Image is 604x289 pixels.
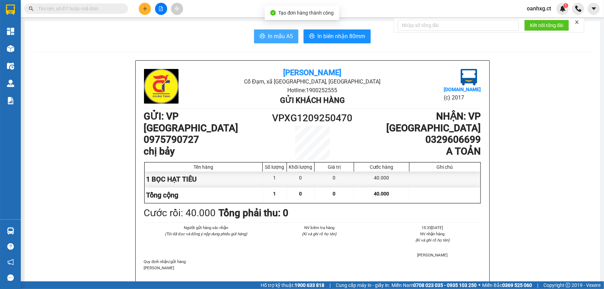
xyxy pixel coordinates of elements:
span: search [29,6,34,11]
span: Miền Bắc [482,281,532,289]
button: caret-down [588,3,600,15]
div: Số lượng [264,164,285,170]
i: (Tôi đã đọc và đồng ý nộp dung phiếu gửi hàng) [165,231,247,236]
span: 1 [565,3,567,8]
span: oanhxg.ct [521,4,557,13]
img: logo-vxr [6,5,15,15]
span: 0 [299,191,302,196]
sup: 1 [564,3,568,8]
div: Cước hàng [356,164,407,170]
span: copyright [566,283,570,288]
div: Cước rồi : 40.000 [144,205,216,221]
h1: 0975790727 [144,134,270,146]
span: question-circle [7,243,14,250]
h1: A TOẢN [354,146,481,157]
h1: 0329606699 [354,134,481,146]
li: NV kiểm tra hàng [271,225,368,231]
img: warehouse-icon [7,62,14,70]
div: Ghi chú [411,164,479,170]
span: ⚪️ [478,284,480,287]
li: Hotline: 1900252555 [200,86,425,95]
input: Nhập số tổng đài [398,20,519,31]
div: Tên hàng [146,164,261,170]
span: | [330,281,331,289]
h1: chị bảy [144,146,270,157]
i: (Kí và ghi rõ họ tên) [302,231,336,236]
b: [PERSON_NAME] [283,68,341,77]
img: icon-new-feature [560,6,566,12]
span: printer [309,33,315,40]
img: phone-icon [575,6,582,12]
span: In biên nhận 80mm [317,32,365,41]
li: (c) 2017 [444,93,481,102]
h1: VPXG1209250470 [270,111,355,126]
img: warehouse-icon [7,80,14,87]
span: Kết nối tổng đài [530,21,564,29]
img: warehouse-icon [7,45,14,52]
b: NHẬN : VP [GEOGRAPHIC_DATA] [387,111,481,134]
button: printerIn mẫu A5 [254,29,298,43]
div: Khối lượng [289,164,313,170]
li: [PERSON_NAME] [384,252,481,258]
img: warehouse-icon [7,227,14,235]
p: [PERSON_NAME] [144,265,481,271]
span: 0 [333,191,336,196]
li: Cổ Đạm, xã [GEOGRAPHIC_DATA], [GEOGRAPHIC_DATA] [200,77,425,86]
div: 40.000 [354,172,409,187]
button: Kết nối tổng đài [524,20,569,31]
div: 0 [287,172,315,187]
b: Gửi khách hàng [280,96,345,105]
b: GỬI : VP [GEOGRAPHIC_DATA] [144,111,238,134]
span: notification [7,259,14,265]
strong: 0708 023 035 - 0935 103 250 [413,282,477,288]
span: close [575,20,579,25]
li: 15:33[DATE] [384,225,481,231]
span: aim [174,6,179,11]
span: Miền Nam [391,281,477,289]
span: 1 [273,191,276,196]
img: logo.jpg [144,69,179,104]
span: 40.000 [374,191,389,196]
i: (Kí và ghi rõ họ tên) [415,238,450,243]
span: Tổng cộng [146,191,179,199]
img: solution-icon [7,97,14,104]
span: message [7,274,14,281]
span: In mẫu A5 [268,32,293,41]
div: Giá trị [316,164,352,170]
span: plus [143,6,147,11]
span: Cung cấp máy in - giấy in: [336,281,390,289]
li: Người gửi hàng xác nhận [158,225,254,231]
strong: 0369 525 060 [502,282,532,288]
span: caret-down [591,6,597,12]
div: 0 [315,172,354,187]
span: Hỗ trợ kỹ thuật: [261,281,324,289]
span: check-circle [270,10,276,16]
button: printerIn biên nhận 80mm [304,29,371,43]
span: | [537,281,538,289]
span: file-add [159,6,163,11]
div: 1 [263,172,287,187]
div: Quy định nhận/gửi hàng : [144,259,481,271]
img: logo.jpg [461,69,477,86]
span: printer [260,33,265,40]
li: NV nhận hàng [384,231,481,237]
b: [DOMAIN_NAME] [444,87,481,92]
img: dashboard-icon [7,28,14,35]
div: 1 BỌC HẠT TIÊU [145,172,263,187]
strong: 1900 633 818 [295,282,324,288]
button: aim [171,3,183,15]
button: file-add [155,3,167,15]
button: plus [139,3,151,15]
b: Tổng phải thu: 0 [219,207,289,219]
span: Tạo đơn hàng thành công [279,10,334,16]
input: Tìm tên, số ĐT hoặc mã đơn [38,5,120,12]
